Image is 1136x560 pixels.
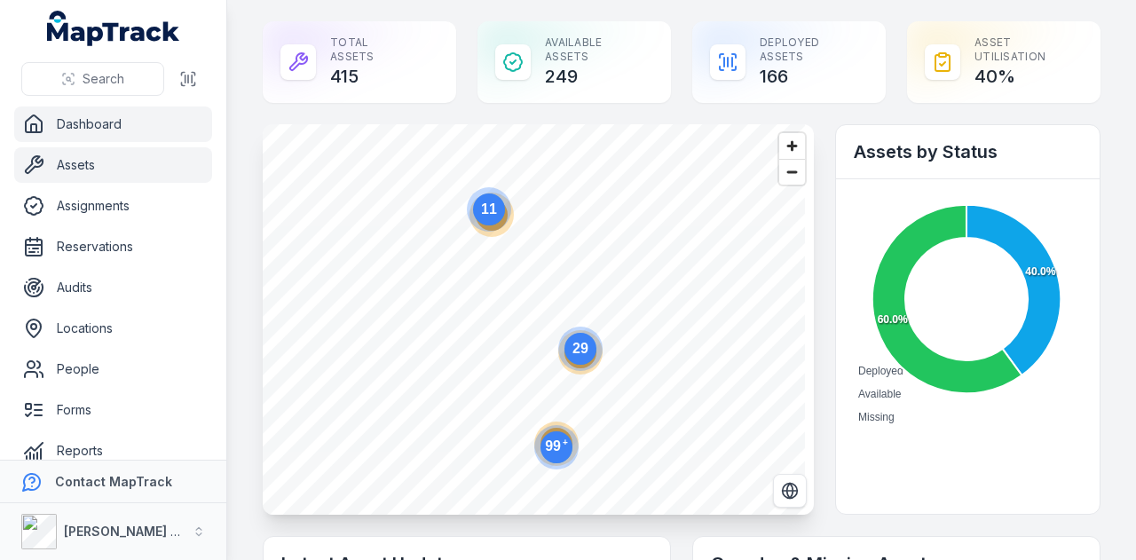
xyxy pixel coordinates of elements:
button: Switch to Satellite View [773,474,807,508]
a: People [14,351,212,387]
a: MapTrack [47,11,180,46]
a: Reservations [14,229,212,264]
button: Zoom in [779,133,805,159]
canvas: Map [263,124,805,515]
text: 11 [481,201,497,217]
strong: [PERSON_NAME] Group [64,524,209,539]
span: Available [858,388,901,400]
span: Deployed [858,365,903,377]
a: Assets [14,147,212,183]
text: 29 [572,341,588,356]
a: Assignments [14,188,212,224]
h2: Assets by Status [854,139,1082,164]
button: Search [21,62,164,96]
a: Reports [14,433,212,469]
a: Forms [14,392,212,428]
strong: Contact MapTrack [55,474,172,489]
a: Audits [14,270,212,305]
text: 99 [545,438,568,454]
span: Missing [858,411,895,423]
a: Dashboard [14,106,212,142]
tspan: + [563,438,568,447]
a: Locations [14,311,212,346]
button: Zoom out [779,159,805,185]
span: Search [83,70,124,88]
